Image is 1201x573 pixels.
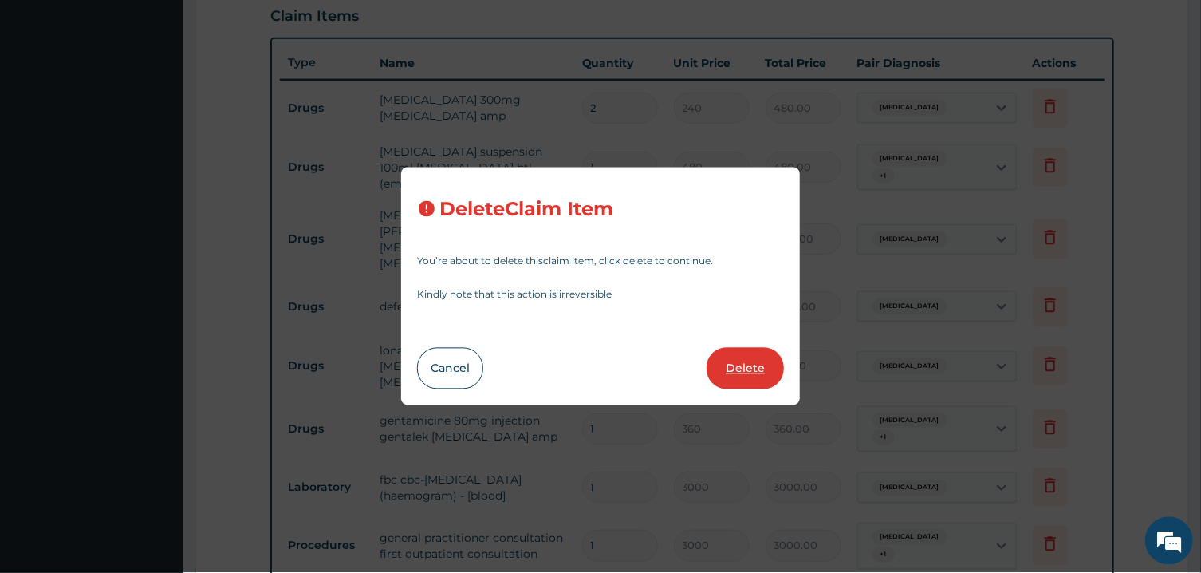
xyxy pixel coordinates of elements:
h3: Delete Claim Item [439,200,613,221]
div: Chat with us now [83,89,268,110]
div: Minimize live chat window [262,8,300,46]
button: Cancel [417,348,483,389]
img: d_794563401_company_1708531726252_794563401 [30,80,65,120]
button: Delete [707,348,784,389]
span: We're online! [93,180,220,341]
textarea: Type your message and hit 'Enter' [8,393,304,449]
p: You’re about to delete this claim item , click delete to continue. [417,257,784,267]
p: Kindly note that this action is irreversible [417,290,784,300]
